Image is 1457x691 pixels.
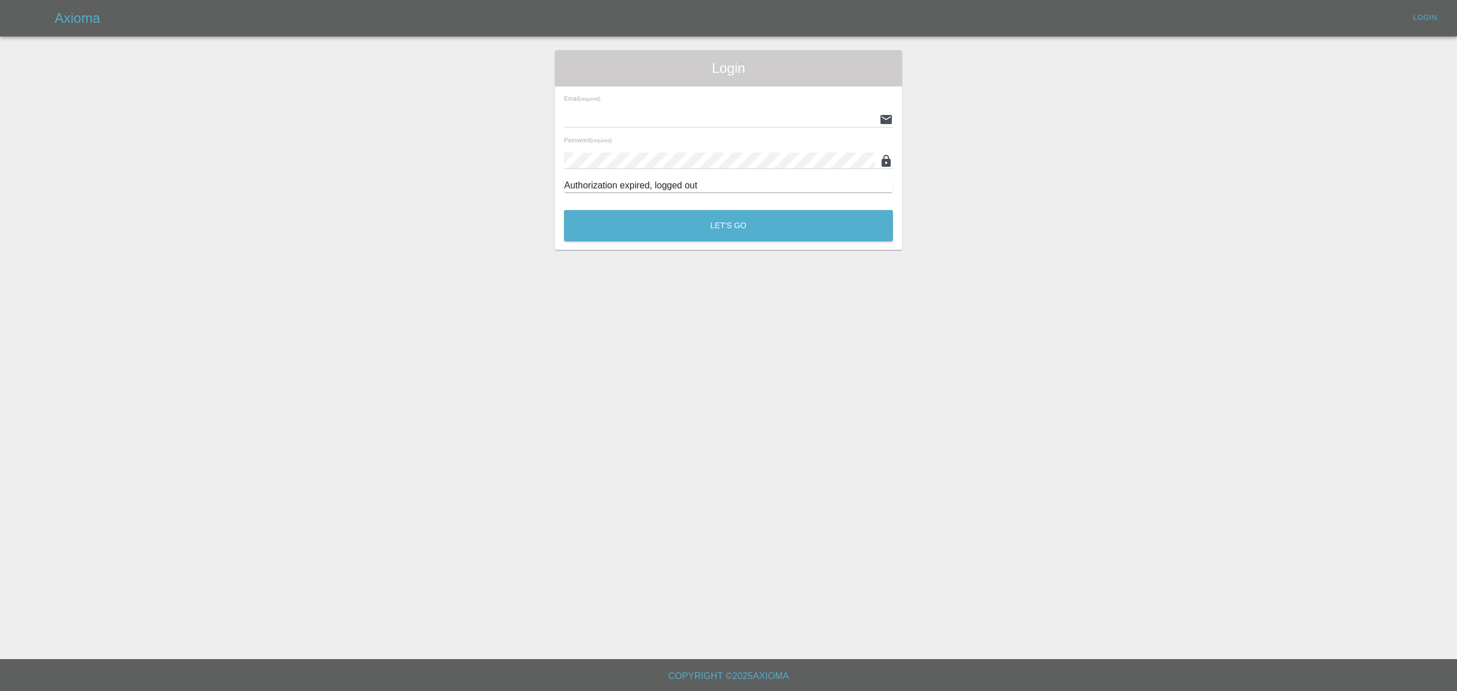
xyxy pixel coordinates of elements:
[564,137,612,143] span: Password
[579,97,600,102] small: (required)
[55,9,100,27] h5: Axioma
[564,59,893,77] span: Login
[1407,9,1443,27] a: Login
[564,95,600,102] span: Email
[9,668,1448,684] h6: Copyright © 2025 Axioma
[591,138,612,143] small: (required)
[564,210,893,241] button: Let's Go
[564,179,893,192] div: Authorization expired, logged out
